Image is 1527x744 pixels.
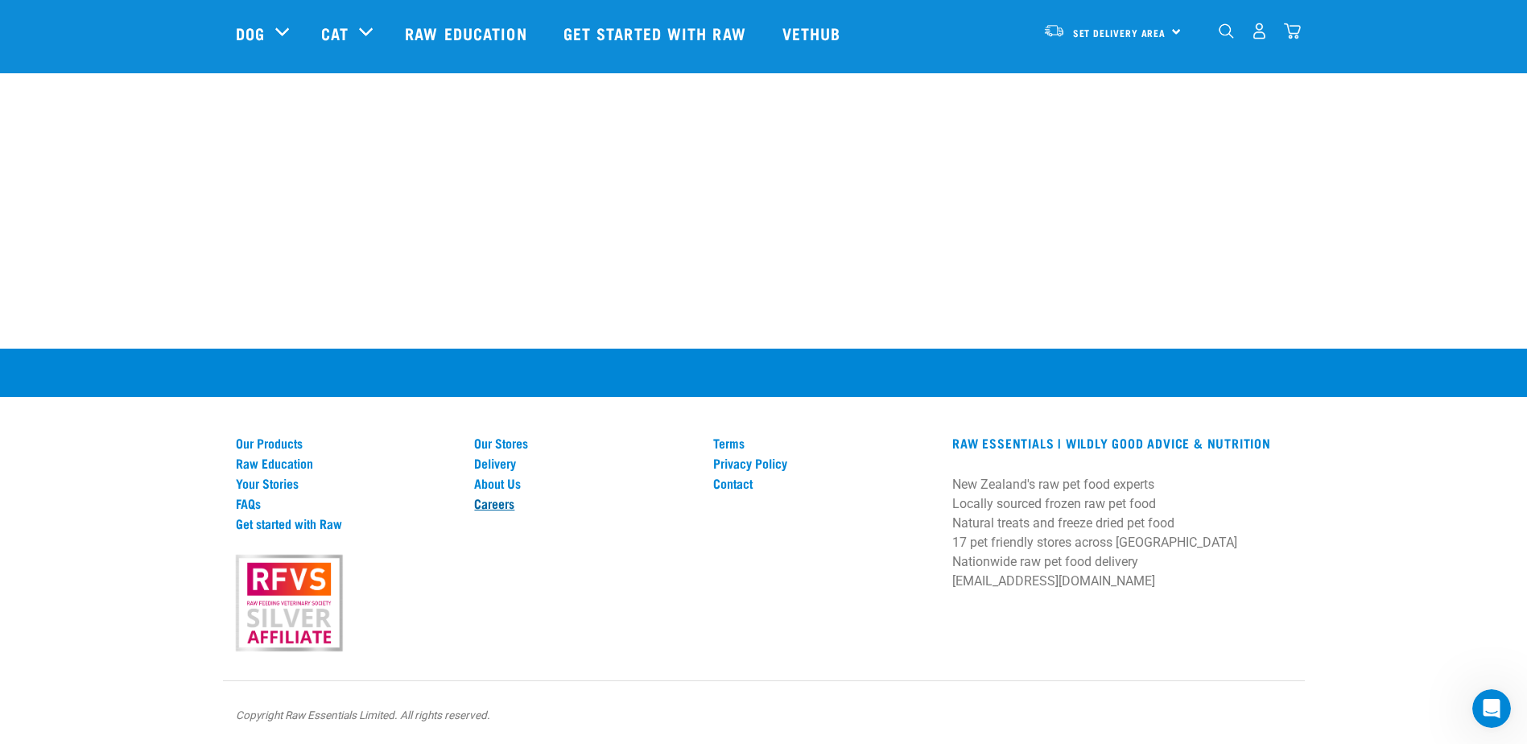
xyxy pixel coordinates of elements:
[236,436,456,450] a: Our Products
[236,709,490,721] em: Copyright Raw Essentials Limited. All rights reserved.
[713,476,933,490] a: Contact
[1284,23,1301,39] img: home-icon@2x.png
[1219,23,1234,39] img: home-icon-1@2x.png
[1043,23,1065,38] img: van-moving.png
[766,1,861,65] a: Vethub
[236,496,456,510] a: FAQs
[474,436,694,450] a: Our Stores
[547,1,766,65] a: Get started with Raw
[236,476,456,490] a: Your Stories
[474,496,694,510] a: Careers
[236,456,456,470] a: Raw Education
[236,516,456,531] a: Get started with Raw
[1472,689,1511,728] iframe: Intercom live chat
[474,476,694,490] a: About Us
[1251,23,1268,39] img: user.png
[952,475,1291,591] p: New Zealand's raw pet food experts Locally sourced frozen raw pet food Natural treats and freeze ...
[229,552,349,654] img: rfvs.png
[1073,30,1166,35] span: Set Delivery Area
[321,21,349,45] a: Cat
[389,1,547,65] a: Raw Education
[952,436,1291,450] h3: RAW ESSENTIALS | Wildly Good Advice & Nutrition
[474,456,694,470] a: Delivery
[713,436,933,450] a: Terms
[236,21,265,45] a: Dog
[713,456,933,470] a: Privacy Policy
